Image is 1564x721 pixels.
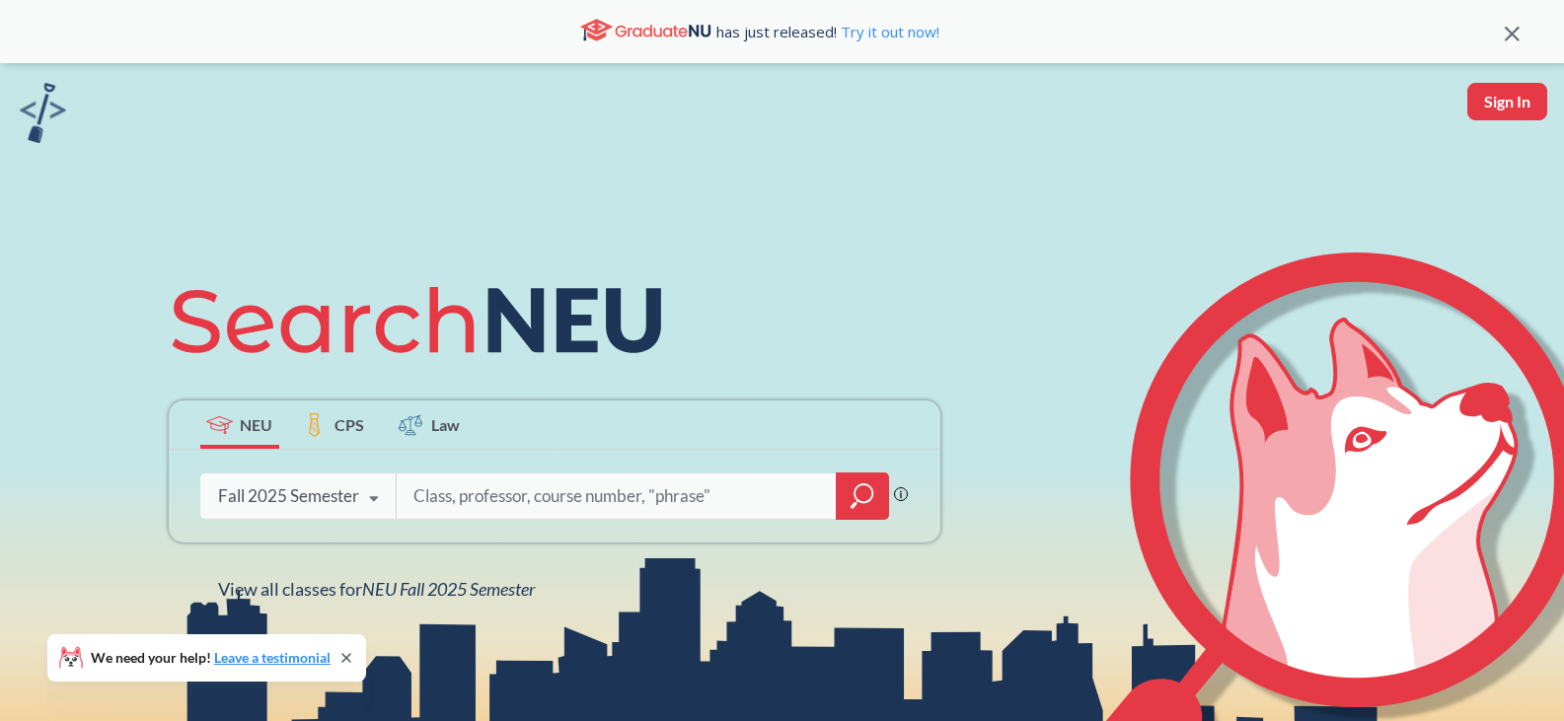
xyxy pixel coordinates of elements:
span: View all classes for [218,578,535,600]
svg: magnifying glass [851,482,874,510]
span: has just released! [716,21,939,42]
a: Leave a testimonial [214,649,331,666]
span: We need your help! [91,651,331,665]
a: Try it out now! [837,22,939,41]
span: Law [431,413,460,436]
span: CPS [335,413,364,436]
input: Class, professor, course number, "phrase" [411,475,822,517]
span: NEU Fall 2025 Semester [362,578,535,600]
span: NEU [240,413,272,436]
div: Fall 2025 Semester [218,485,359,507]
img: sandbox logo [20,83,66,143]
button: Sign In [1467,83,1547,120]
div: magnifying glass [836,472,889,520]
a: sandbox logo [20,83,66,149]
